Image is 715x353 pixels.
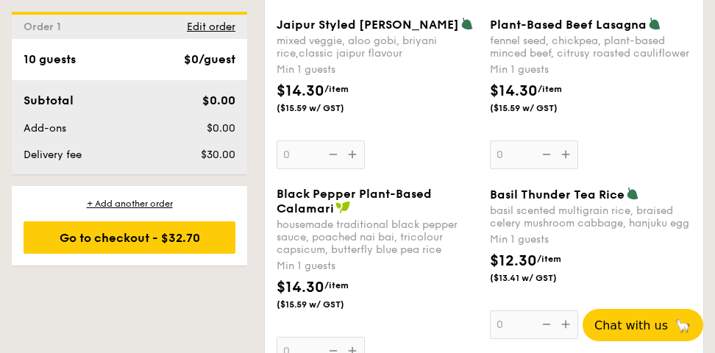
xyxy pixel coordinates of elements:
div: + Add another order [24,198,235,210]
div: mixed veggie, aloo gobi, briyani rice,classic jaipur flavour [277,35,478,60]
img: icon-vegetarian.fe4039eb.svg [648,17,661,30]
span: 🦙 [674,317,691,334]
span: Black Pepper Plant-Based Calamari [277,187,432,215]
span: /item [538,84,562,94]
span: $14.30 [277,279,324,296]
span: Jaipur Styled [PERSON_NAME] [277,18,459,32]
span: Plant-Based Beef Lasagna [490,18,647,32]
span: $12.30 [490,252,537,270]
span: ($13.41 w/ GST) [490,272,563,284]
div: Min 1 guests [490,232,691,247]
span: ($15.59 w/ GST) [277,299,350,310]
div: housemade traditional black pepper sauce, poached nai bai, tricolour capsicum, butterfly blue pea... [277,218,478,256]
span: Edit order [187,21,235,33]
div: $0/guest [184,51,235,68]
span: Delivery fee [24,149,82,161]
div: Go to checkout - $32.70 [24,221,235,254]
button: Chat with us🦙 [583,309,703,341]
span: ($15.59 w/ GST) [490,102,563,114]
span: Basil Thunder Tea Rice [490,188,625,202]
div: Min 1 guests [277,259,478,274]
div: fennel seed, chickpea, plant-based minced beef, citrusy roasted cauliflower [490,35,691,60]
div: basil scented multigrain rice, braised celery mushroom cabbage, hanjuku egg [490,204,691,229]
span: Add-ons [24,122,66,135]
div: Min 1 guests [277,63,478,77]
span: Chat with us [594,318,668,332]
div: Min 1 guests [490,63,691,77]
span: /item [324,84,349,94]
span: $14.30 [490,82,538,100]
span: $0.00 [207,122,235,135]
img: icon-vegan.f8ff3823.svg [335,201,350,214]
div: 10 guests [24,51,76,68]
span: $14.30 [277,82,324,100]
span: /item [537,254,561,264]
span: Order 1 [24,21,67,33]
span: $0.00 [202,93,235,107]
img: icon-vegetarian.fe4039eb.svg [460,17,474,30]
span: /item [324,280,349,290]
span: Subtotal [24,93,74,107]
span: $30.00 [201,149,235,161]
span: ($15.59 w/ GST) [277,102,350,114]
img: icon-vegetarian.fe4039eb.svg [626,187,639,200]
